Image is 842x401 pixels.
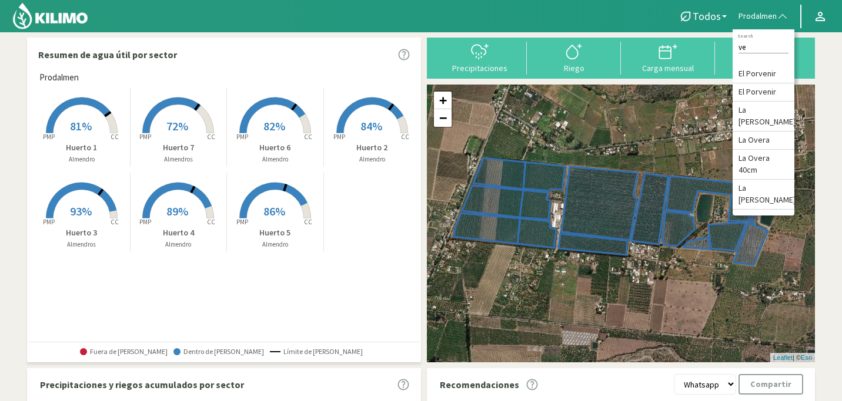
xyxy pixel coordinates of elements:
tspan: PMP [139,218,151,226]
span: Fuera de [PERSON_NAME] [80,348,168,356]
p: Precipitaciones y riegos acumulados por sector [40,378,244,392]
p: Huerto 1 [34,141,130,154]
span: Dentro de [PERSON_NAME] [173,348,264,356]
span: Prodalmen [39,71,79,85]
div: Riego [530,64,617,72]
p: Resumen de agua útil por sector [38,48,177,62]
a: Esri [801,354,812,361]
span: 72% [166,119,188,133]
p: Almendros [131,154,227,164]
tspan: CC [111,133,119,141]
tspan: PMP [43,133,55,141]
div: Precipitaciones [436,64,523,72]
p: Almendro [227,154,323,164]
span: Prodalmen [739,11,777,22]
tspan: PMP [43,218,55,226]
p: Almendro [34,154,130,164]
p: Almendro [227,240,323,250]
span: Límite de [PERSON_NAME] [270,348,363,356]
p: Almendros [34,240,130,250]
p: Huerto 2 [324,141,421,154]
div: Reportes [719,64,806,72]
span: 86% [263,204,285,218]
p: Huerto 5 [227,227,323,239]
li: La [PERSON_NAME] [733,180,794,210]
a: Zoom in [434,92,452,109]
tspan: CC [111,218,119,226]
p: Recomendaciones [440,378,519,392]
span: 89% [166,204,188,218]
tspan: CC [208,133,216,141]
li: La [PERSON_NAME] [733,102,794,132]
tspan: CC [304,218,312,226]
p: Huerto 4 [131,227,227,239]
li: La Overa 40cm [733,150,794,180]
tspan: PMP [236,218,248,226]
span: 93% [70,204,92,218]
p: Huerto 3 [34,227,130,239]
button: Reportes [715,42,809,73]
a: Leaflet [773,354,793,361]
span: Todos [693,10,721,22]
li: La Overa [733,132,794,150]
tspan: PMP [236,133,248,141]
p: Huerto 6 [227,141,323,154]
div: | © [770,353,815,363]
span: 82% [263,119,285,133]
a: Zoom out [434,109,452,127]
p: Huerto 7 [131,141,227,154]
div: Carga mensual [624,64,711,72]
tspan: CC [401,133,409,141]
p: Almendro [324,154,421,164]
button: Prodalmen [733,4,794,29]
button: Riego [527,42,621,73]
li: El Porvenir [733,65,794,83]
p: Almendro [131,240,227,250]
span: 81% [70,119,92,133]
button: Carga mensual [621,42,715,73]
img: Kilimo [12,2,89,30]
button: Precipitaciones [433,42,527,73]
span: 84% [360,119,382,133]
tspan: CC [208,218,216,226]
tspan: PMP [333,133,345,141]
tspan: CC [304,133,312,141]
tspan: PMP [139,133,151,141]
li: El Porvenir [733,83,794,102]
